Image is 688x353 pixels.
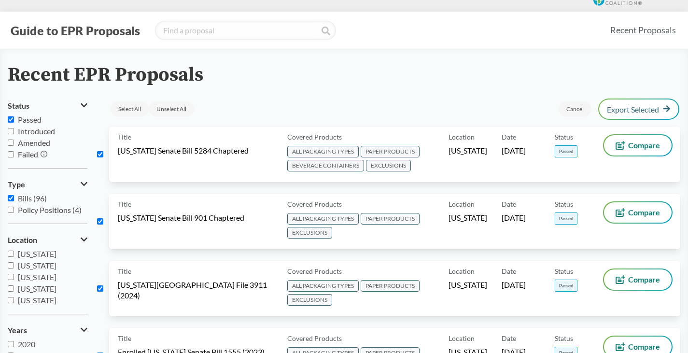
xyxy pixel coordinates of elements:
[287,146,359,157] span: ALL PACKAGING TYPES
[8,297,14,303] input: [US_STATE]
[628,343,660,351] span: Compare
[118,212,244,223] span: [US_STATE] Senate Bill 901 Chaptered
[287,132,342,142] span: Covered Products
[8,151,14,157] input: Failed
[361,280,420,292] span: PAPER PRODUCTS
[555,266,573,276] span: Status
[287,294,332,306] span: EXCLUSIONS
[18,284,56,293] span: [US_STATE]
[502,132,516,142] span: Date
[118,132,131,142] span: Title
[604,269,672,290] button: Compare
[287,333,342,343] span: Covered Products
[606,19,680,41] a: Recent Proposals
[8,180,25,189] span: Type
[449,199,475,209] span: Location
[502,333,516,343] span: Date
[604,202,672,223] button: Compare
[18,115,42,124] span: Passed
[18,194,47,203] span: Bills (96)
[449,280,487,290] span: [US_STATE]
[287,213,359,225] span: ALL PACKAGING TYPES
[502,199,516,209] span: Date
[559,102,591,116] div: Cancel
[449,266,475,276] span: Location
[8,128,14,134] input: Introduced
[287,280,359,292] span: ALL PACKAGING TYPES
[8,251,14,257] input: [US_STATE]
[8,64,203,86] h2: Recent EPR Proposals
[604,135,672,155] button: Compare
[555,132,573,142] span: Status
[118,266,131,276] span: Title
[8,285,14,292] input: [US_STATE]
[118,199,131,209] span: Title
[8,326,27,335] span: Years
[18,272,56,282] span: [US_STATE]
[607,105,671,113] a: Export Selected
[449,145,487,156] span: [US_STATE]
[8,23,143,38] button: Guide to EPR Proposals
[8,207,14,213] input: Policy Positions (4)
[118,280,276,301] span: [US_STATE][GEOGRAPHIC_DATA] File 3911 (2024)
[18,339,35,349] span: 2020
[8,140,14,146] input: Amended
[118,145,249,156] span: [US_STATE] Senate Bill 5284 Chaptered
[287,160,364,171] span: BEVERAGE CONTAINERS
[449,212,487,223] span: [US_STATE]
[366,160,411,171] span: EXCLUSIONS
[155,21,336,40] input: Find a proposal
[502,212,526,223] span: [DATE]
[555,145,577,157] span: Passed
[502,266,516,276] span: Date
[18,261,56,270] span: [US_STATE]
[555,280,577,292] span: Passed
[8,232,87,248] button: Location
[18,296,56,305] span: [US_STATE]
[502,145,526,156] span: [DATE]
[8,236,37,244] span: Location
[8,101,29,110] span: Status
[18,205,82,214] span: Policy Positions (4)
[628,141,660,149] span: Compare
[287,227,332,239] span: EXCLUSIONS
[118,333,131,343] span: Title
[8,262,14,268] input: [US_STATE]
[628,276,660,283] span: Compare
[18,249,56,258] span: [US_STATE]
[18,127,55,136] span: Introduced
[502,280,526,290] span: [DATE]
[287,266,342,276] span: Covered Products
[18,150,38,159] span: Failed
[8,341,14,347] input: 2020
[8,116,14,123] input: Passed
[18,138,50,147] span: Amended
[8,195,14,201] input: Bills (96)
[8,274,14,280] input: [US_STATE]
[361,213,420,225] span: PAPER PRODUCTS
[555,333,573,343] span: Status
[555,212,577,225] span: Passed
[8,176,87,193] button: Type
[8,98,87,114] button: Status
[111,102,149,116] div: Select All
[628,209,660,216] span: Compare
[449,333,475,343] span: Location
[361,146,420,157] span: PAPER PRODUCTS
[449,132,475,142] span: Location
[8,322,87,339] button: Years
[555,199,573,209] span: Status
[149,102,194,116] div: Unselect All
[287,199,342,209] span: Covered Products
